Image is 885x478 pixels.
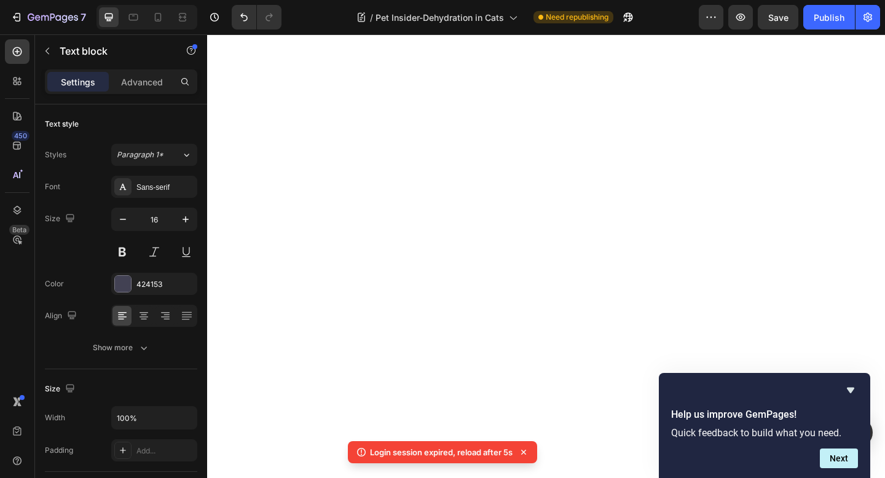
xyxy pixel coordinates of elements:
[803,5,855,29] button: Publish
[546,12,608,23] span: Need republishing
[768,12,789,23] span: Save
[45,211,77,227] div: Size
[117,149,163,160] span: Paragraph 1*
[45,381,77,398] div: Size
[81,10,86,25] p: 7
[45,278,64,289] div: Color
[136,182,194,193] div: Sans-serif
[232,5,281,29] div: Undo/Redo
[93,342,150,354] div: Show more
[5,5,92,29] button: 7
[9,225,29,235] div: Beta
[111,144,197,166] button: Paragraph 1*
[45,445,73,456] div: Padding
[61,76,95,88] p: Settings
[758,5,798,29] button: Save
[370,446,513,458] p: Login session expired, reload after 5s
[45,119,79,130] div: Text style
[671,383,858,468] div: Help us improve GemPages!
[45,412,65,423] div: Width
[820,449,858,468] button: Next question
[45,308,79,324] div: Align
[376,11,504,24] span: Pet Insider-Dehydration in Cats
[45,181,60,192] div: Font
[814,11,844,24] div: Publish
[207,34,885,478] iframe: Design area
[136,279,194,290] div: 424153
[843,383,858,398] button: Hide survey
[370,11,373,24] span: /
[121,76,163,88] p: Advanced
[136,445,194,456] div: Add...
[671,407,858,422] h2: Help us improve GemPages!
[45,149,66,160] div: Styles
[45,337,197,359] button: Show more
[12,131,29,141] div: 450
[671,427,858,439] p: Quick feedback to build what you need.
[60,44,164,58] p: Text block
[112,407,197,429] input: Auto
